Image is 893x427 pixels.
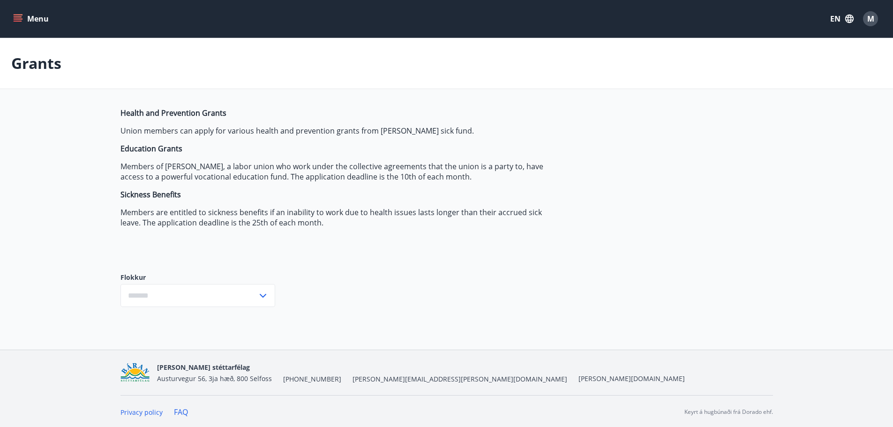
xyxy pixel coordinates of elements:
[859,7,882,30] button: M
[157,374,272,383] span: Austurvegur 56, 3ja hæð, 800 Selfoss
[120,408,163,417] a: Privacy policy
[353,375,567,384] span: [PERSON_NAME][EMAIL_ADDRESS][PERSON_NAME][DOMAIN_NAME]
[120,207,563,228] p: Members are entitled to sickness benefits if an inability to work due to health issues lasts long...
[11,10,53,27] button: menu
[283,375,341,384] span: [PHONE_NUMBER]
[120,143,182,154] strong: Education Grants
[120,363,150,383] img: Bz2lGXKH3FXEIQKvoQ8VL0Fr0uCiWgfgA3I6fSs8.png
[157,363,250,372] span: [PERSON_NAME] stéttarfélag
[120,126,563,136] p: Union members can apply for various health and prevention grants from [PERSON_NAME] sick fund.
[826,10,857,27] button: EN
[120,189,181,200] strong: Sickness Benefits
[174,407,188,417] a: FAQ
[120,108,226,118] strong: Health and Prevention Grants
[120,273,275,282] label: Flokkur
[120,161,563,182] p: Members of [PERSON_NAME], a labor union who work under the collective agreements that the union i...
[684,408,773,416] p: Keyrt á hugbúnaði frá Dorado ehf.
[11,53,61,74] p: Grants
[867,14,874,24] span: M
[578,374,685,383] a: [PERSON_NAME][DOMAIN_NAME]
